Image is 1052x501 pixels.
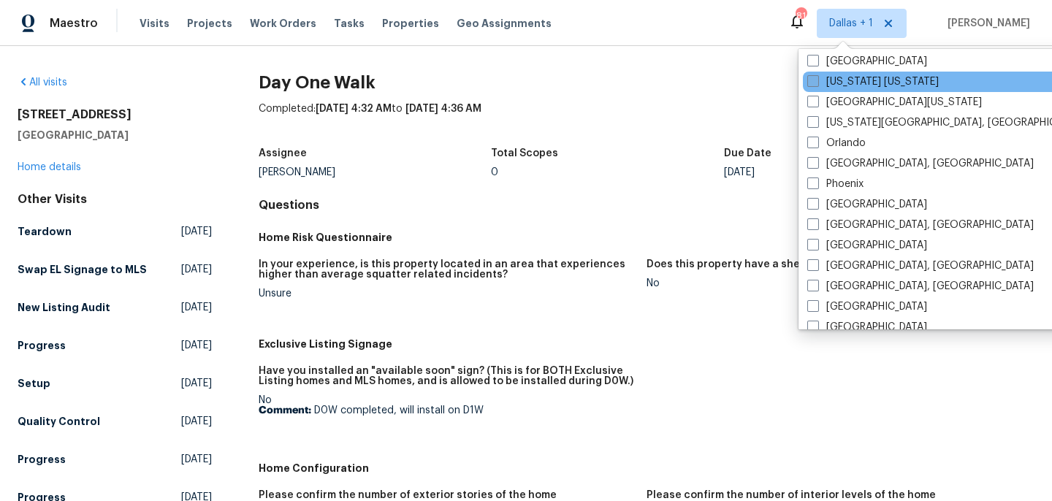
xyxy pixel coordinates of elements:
[259,148,307,158] h5: Assignee
[491,167,724,177] div: 0
[18,408,212,435] a: Quality Control[DATE]
[181,376,212,391] span: [DATE]
[18,256,212,283] a: Swap EL Signage to MLS[DATE]
[259,259,635,280] h5: In your experience, is this property located in an area that experiences higher than average squa...
[259,167,492,177] div: [PERSON_NAME]
[259,75,1034,90] h2: Day One Walk
[18,294,212,321] a: New Listing Audit[DATE]
[807,320,927,334] label: [GEOGRAPHIC_DATA]
[647,259,894,269] h5: Does this property have a shed in the backyard?
[316,104,392,114] span: [DATE] 4:32 AM
[18,452,66,467] h5: Progress
[807,74,939,89] label: [US_STATE] [US_STATE]
[181,452,212,467] span: [DATE]
[259,461,1034,475] h5: Home Configuration
[181,262,212,277] span: [DATE]
[18,332,212,359] a: Progress[DATE]
[50,16,98,31] span: Maestro
[181,224,212,239] span: [DATE]
[807,238,927,253] label: [GEOGRAPHIC_DATA]
[187,16,232,31] span: Projects
[382,16,439,31] span: Properties
[259,405,311,416] b: Comment:
[807,95,982,110] label: [GEOGRAPHIC_DATA][US_STATE]
[259,198,1034,213] h4: Questions
[807,156,1034,171] label: [GEOGRAPHIC_DATA], [GEOGRAPHIC_DATA]
[181,300,212,315] span: [DATE]
[18,370,212,397] a: Setup[DATE]
[18,128,212,142] h5: [GEOGRAPHIC_DATA]
[18,376,50,391] h5: Setup
[250,16,316,31] span: Work Orders
[140,16,169,31] span: Visits
[807,299,927,314] label: [GEOGRAPHIC_DATA]
[647,490,936,500] h5: Please confirm the number of interior levels of the home
[18,446,212,473] a: Progress[DATE]
[724,167,957,177] div: [DATE]
[796,9,806,23] div: 81
[807,197,927,212] label: [GEOGRAPHIC_DATA]
[334,18,365,28] span: Tasks
[807,177,864,191] label: Phoenix
[724,148,771,158] h5: Due Date
[18,262,147,277] h5: Swap EL Signage to MLS
[18,162,81,172] a: Home details
[259,102,1034,139] div: Completed: to
[807,259,1034,273] label: [GEOGRAPHIC_DATA], [GEOGRAPHIC_DATA]
[259,230,1034,245] h5: Home Risk Questionnaire
[259,395,635,416] div: No
[807,218,1034,232] label: [GEOGRAPHIC_DATA], [GEOGRAPHIC_DATA]
[807,279,1034,294] label: [GEOGRAPHIC_DATA], [GEOGRAPHIC_DATA]
[18,192,212,207] div: Other Visits
[457,16,552,31] span: Geo Assignments
[18,414,100,429] h5: Quality Control
[18,338,66,353] h5: Progress
[829,16,873,31] span: Dallas + 1
[491,148,558,158] h5: Total Scopes
[259,288,635,299] div: Unsure
[18,218,212,245] a: Teardown[DATE]
[259,337,1034,351] h5: Exclusive Listing Signage
[259,490,557,500] h5: Please confirm the number of exterior stories of the home
[647,278,1023,288] div: No
[807,136,866,150] label: Orlando
[259,405,635,416] p: D0W completed, will install on D1W
[181,414,212,429] span: [DATE]
[181,338,212,353] span: [DATE]
[259,366,635,386] h5: Have you installed an "available soon" sign? (This is for BOTH Exclusive Listing homes and MLS ho...
[18,224,72,239] h5: Teardown
[405,104,481,114] span: [DATE] 4:36 AM
[18,107,212,122] h2: [STREET_ADDRESS]
[18,77,67,88] a: All visits
[942,16,1030,31] span: [PERSON_NAME]
[18,300,110,315] h5: New Listing Audit
[807,54,927,69] label: [GEOGRAPHIC_DATA]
